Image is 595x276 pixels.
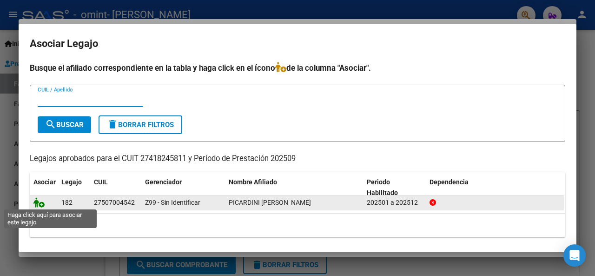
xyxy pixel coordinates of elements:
[61,199,73,206] span: 182
[33,178,56,186] span: Asociar
[61,178,82,186] span: Legajo
[30,35,565,53] h2: Asociar Legajo
[94,197,135,208] div: 27507004542
[30,62,565,74] h4: Busque el afiliado correspondiente en la tabla y haga click en el ícono de la columna "Asociar".
[90,172,141,203] datatable-header-cell: CUIL
[30,214,565,237] div: 1 registros
[145,199,200,206] span: Z99 - Sin Identificar
[225,172,363,203] datatable-header-cell: Nombre Afiliado
[229,178,277,186] span: Nombre Afiliado
[45,121,84,129] span: Buscar
[58,172,90,203] datatable-header-cell: Legajo
[563,244,586,267] div: Open Intercom Messenger
[45,119,56,130] mat-icon: search
[107,121,174,129] span: Borrar Filtros
[30,172,58,203] datatable-header-cell: Asociar
[38,116,91,133] button: Buscar
[99,115,182,134] button: Borrar Filtros
[107,119,118,130] mat-icon: delete
[145,178,182,186] span: Gerenciador
[229,199,311,206] span: PICARDINI MARIA EMILIANA
[367,178,398,196] span: Periodo Habilitado
[426,172,564,203] datatable-header-cell: Dependencia
[367,197,422,208] div: 202501 a 202512
[363,172,426,203] datatable-header-cell: Periodo Habilitado
[141,172,225,203] datatable-header-cell: Gerenciador
[430,178,469,186] span: Dependencia
[30,153,565,165] p: Legajos aprobados para el CUIT 27418245811 y Período de Prestación 202509
[94,178,108,186] span: CUIL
